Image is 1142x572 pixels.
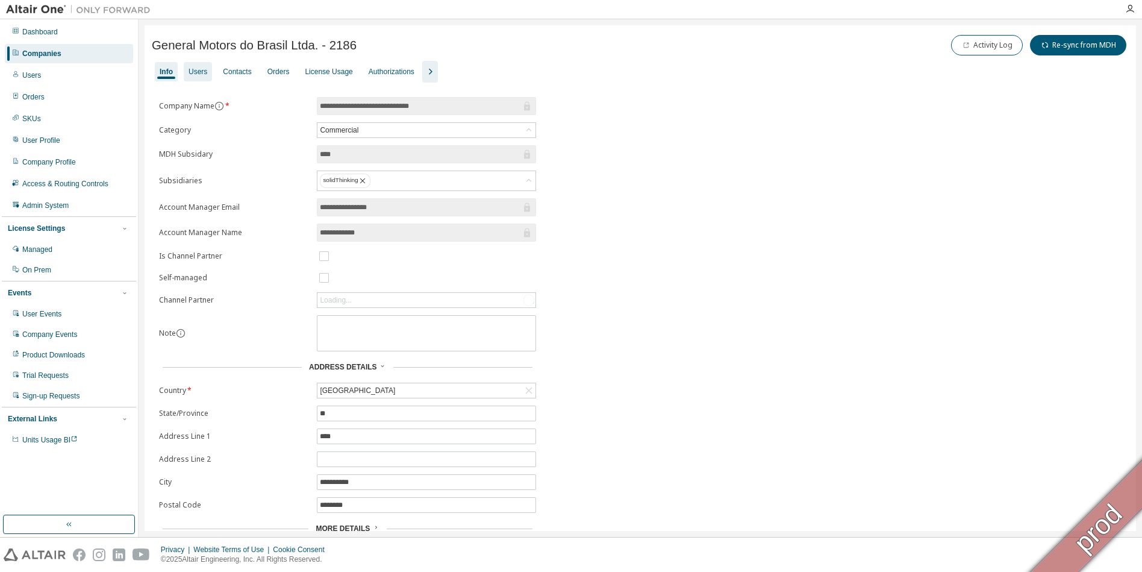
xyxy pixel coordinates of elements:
[22,71,41,80] div: Users
[189,67,207,77] div: Users
[22,179,108,189] div: Access & Routing Controls
[22,309,61,319] div: User Events
[317,123,535,137] div: Commercial
[8,224,65,233] div: License Settings
[159,228,310,237] label: Account Manager Name
[22,436,78,444] span: Units Usage BI
[320,174,370,188] div: solidThinking
[22,245,52,254] div: Managed
[267,67,290,77] div: Orders
[8,414,57,424] div: External Links
[161,545,193,555] div: Privacy
[73,548,86,561] img: facebook.svg
[159,101,310,111] label: Company Name
[159,432,310,441] label: Address Line 1
[159,273,310,283] label: Self-managed
[22,92,45,102] div: Orders
[369,67,414,77] div: Authorizations
[159,125,310,135] label: Category
[22,265,51,275] div: On Prem
[223,67,251,77] div: Contacts
[317,293,535,307] div: Loading...
[159,295,310,305] label: Channel Partner
[22,27,58,37] div: Dashboard
[951,35,1023,55] button: Activity Log
[22,201,69,210] div: Admin System
[159,251,310,261] label: Is Channel Partner
[22,157,76,167] div: Company Profile
[113,548,125,561] img: linkedin.svg
[160,67,173,77] div: Info
[159,149,310,159] label: MDH Subsidary
[93,548,105,561] img: instagram.svg
[176,328,186,338] button: information
[309,363,376,371] span: Address Details
[4,548,66,561] img: altair_logo.svg
[193,545,273,555] div: Website Terms of Use
[22,350,85,360] div: Product Downloads
[159,176,310,186] label: Subsidiaries
[22,391,80,401] div: Sign-up Requests
[159,328,176,338] label: Note
[161,555,332,565] p: © 2025 Altair Engineering, Inc. All Rights Reserved.
[214,101,224,111] button: information
[159,203,310,212] label: Account Manager Email
[317,383,535,398] div: [GEOGRAPHIC_DATA]
[22,49,61,58] div: Companies
[273,545,331,555] div: Cookie Consent
[22,371,69,380] div: Trial Requests
[22,114,41,124] div: SKUs
[159,500,310,510] label: Postal Code
[159,454,310,464] label: Address Line 2
[8,288,31,298] div: Events
[159,386,310,395] label: Country
[316,524,370,533] span: More Details
[6,4,157,16] img: Altair One
[317,171,535,190] div: solidThinking
[133,548,150,561] img: youtube.svg
[318,124,360,137] div: Commercial
[22,136,60,145] div: User Profile
[152,39,357,52] span: General Motors do Brasil Ltda. - 2186
[320,295,352,305] div: Loading...
[159,409,310,418] label: State/Province
[318,384,397,397] div: [GEOGRAPHIC_DATA]
[1030,35,1126,55] button: Re-sync from MDH
[159,477,310,487] label: City
[305,67,352,77] div: License Usage
[22,330,77,339] div: Company Events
